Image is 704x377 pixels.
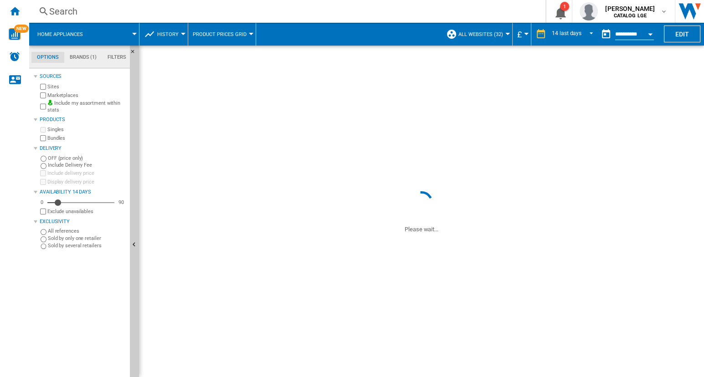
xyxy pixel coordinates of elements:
div: 1 [560,2,569,11]
img: wise-card.svg [9,28,21,40]
img: profile.jpg [580,2,598,20]
div: Search [49,5,522,18]
span: [PERSON_NAME] [605,4,655,13]
b: CATALOG LGE [613,13,647,19]
span: NEW [14,25,29,33]
img: alerts-logo.svg [9,51,20,62]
